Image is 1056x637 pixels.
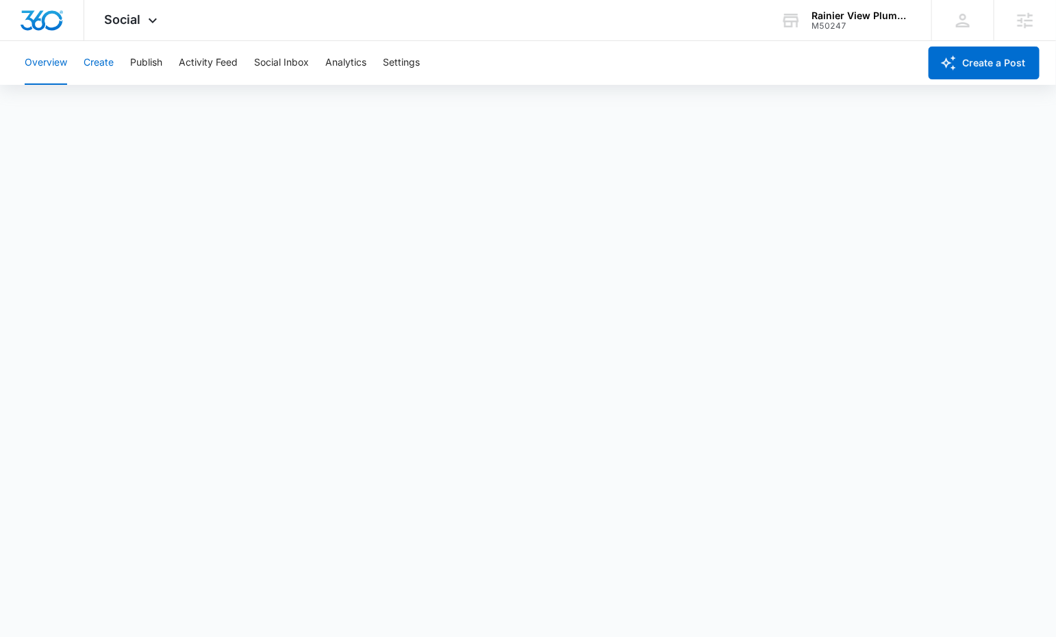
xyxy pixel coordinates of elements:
div: account id [812,21,912,31]
button: Settings [383,41,420,85]
div: account name [812,10,912,21]
button: Create [84,41,114,85]
button: Overview [25,41,67,85]
button: Publish [130,41,162,85]
button: Analytics [325,41,366,85]
button: Social Inbox [254,41,309,85]
span: Social [105,12,141,27]
button: Activity Feed [179,41,238,85]
button: Create a Post [929,47,1040,79]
